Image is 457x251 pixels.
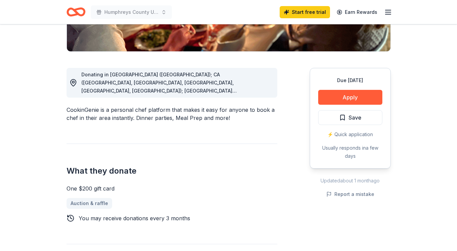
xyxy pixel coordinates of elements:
div: You may receive donations every 3 months [79,214,190,222]
a: Home [67,4,85,20]
button: Humphreys County United Way Radio Auction [91,5,172,19]
div: ⚡️ Quick application [318,130,382,139]
span: Humphreys County United Way Radio Auction [104,8,158,16]
div: One $200 gift card [67,184,277,193]
button: Report a mistake [326,190,374,198]
div: Usually responds in a few days [318,144,382,160]
a: Start free trial [280,6,330,18]
span: Save [349,113,361,122]
a: Earn Rewards [333,6,381,18]
button: Save [318,110,382,125]
div: CookinGenie is a personal chef platform that makes it easy for anyone to book a chef in their are... [67,106,277,122]
div: Due [DATE] [318,76,382,84]
div: Updated about 1 month ago [310,177,391,185]
h2: What they donate [67,166,277,176]
span: Donating in [GEOGRAPHIC_DATA] ([GEOGRAPHIC_DATA]); CA ([GEOGRAPHIC_DATA], [GEOGRAPHIC_DATA], [GEO... [81,72,260,240]
button: Apply [318,90,382,105]
a: Auction & raffle [67,198,112,209]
